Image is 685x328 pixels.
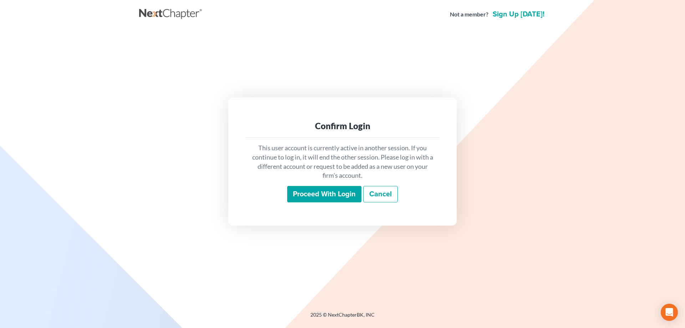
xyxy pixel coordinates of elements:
[139,311,546,324] div: 2025 © NextChapterBK, INC
[661,304,678,321] div: Open Intercom Messenger
[363,186,398,202] a: Cancel
[491,11,546,18] a: Sign up [DATE]!
[287,186,361,202] input: Proceed with login
[251,120,434,132] div: Confirm Login
[251,143,434,180] p: This user account is currently active in another session. If you continue to log in, it will end ...
[450,10,488,19] strong: Not a member?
